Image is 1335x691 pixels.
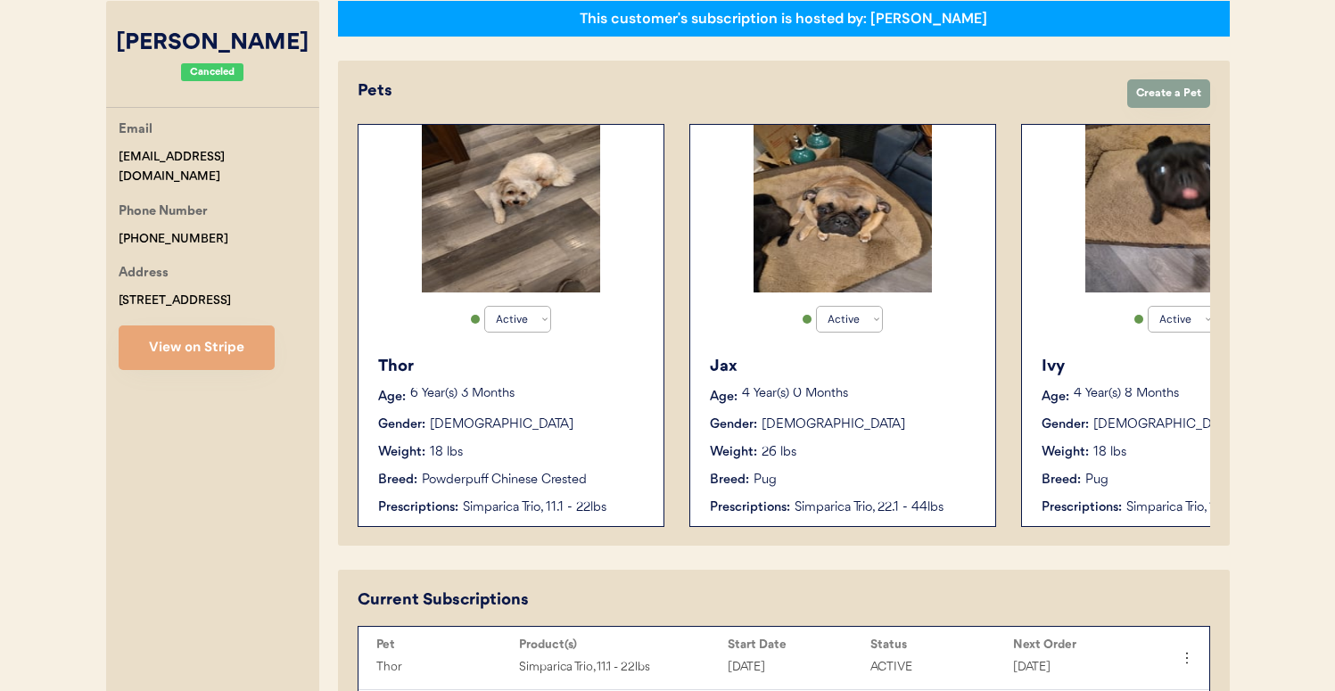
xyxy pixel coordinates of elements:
div: 18 lbs [430,443,463,462]
div: Gender: [1042,415,1089,434]
div: Pets [358,79,1109,103]
p: 4 Year(s) 8 Months [1074,388,1309,400]
div: Weight: [1042,443,1089,462]
div: [STREET_ADDRESS] [119,291,231,311]
div: ACTIVE [870,657,1004,678]
div: Product(s) [519,638,719,652]
div: This customer's subscription is hosted by: [PERSON_NAME] [580,9,987,29]
img: 17265390906413698263336249809779.jpg [754,125,932,292]
div: Breed: [1042,471,1081,489]
div: Status [870,638,1004,652]
div: Breed: [710,471,749,489]
div: Simparica Trio, 11.1 - 22lbs [1126,498,1309,517]
div: Breed: [378,471,417,489]
div: [EMAIL_ADDRESS][DOMAIN_NAME] [119,147,319,188]
div: Weight: [710,443,757,462]
div: Age: [1042,388,1069,407]
div: Phone Number [119,202,208,224]
div: Prescriptions: [1042,498,1122,517]
p: 6 Year(s) 3 Months [410,388,646,400]
div: Age: [710,388,738,407]
div: 18 lbs [1093,443,1126,462]
div: Jax [710,355,977,379]
img: 17265394286189215305226348519129.jpg [1085,125,1264,292]
div: [PERSON_NAME] [106,27,319,61]
div: Simparica Trio, 11.1 - 22lbs [519,657,719,678]
div: [DEMOGRAPHIC_DATA] [1093,415,1237,434]
div: [DATE] [1013,657,1147,678]
div: Weight: [378,443,425,462]
div: Simparica Trio, 11.1 - 22lbs [463,498,646,517]
div: Address [119,263,169,285]
div: Pug [1085,471,1108,489]
div: [DATE] [728,657,861,678]
div: Gender: [710,415,757,434]
div: Gender: [378,415,425,434]
div: Start Date [728,638,861,652]
div: Thor [376,657,510,678]
p: 4 Year(s) 0 Months [742,388,977,400]
div: Prescriptions: [378,498,458,517]
div: Email [119,119,152,142]
div: Prescriptions: [710,498,790,517]
button: Create a Pet [1127,79,1210,108]
div: Age: [378,388,406,407]
div: Ivy [1042,355,1309,379]
button: View on Stripe [119,325,275,370]
div: [DEMOGRAPHIC_DATA] [762,415,905,434]
div: Pet [376,638,510,652]
div: [PHONE_NUMBER] [119,229,228,250]
img: 17265388911756959373601907331745.jpg [422,125,600,292]
div: Pug [754,471,777,489]
div: Current Subscriptions [358,588,529,613]
div: Next Order [1013,638,1147,652]
div: 26 lbs [762,443,796,462]
div: Thor [378,355,646,379]
div: Simparica Trio, 22.1 - 44lbs [795,498,977,517]
div: Powderpuff Chinese Crested [422,471,587,489]
div: [DEMOGRAPHIC_DATA] [430,415,573,434]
